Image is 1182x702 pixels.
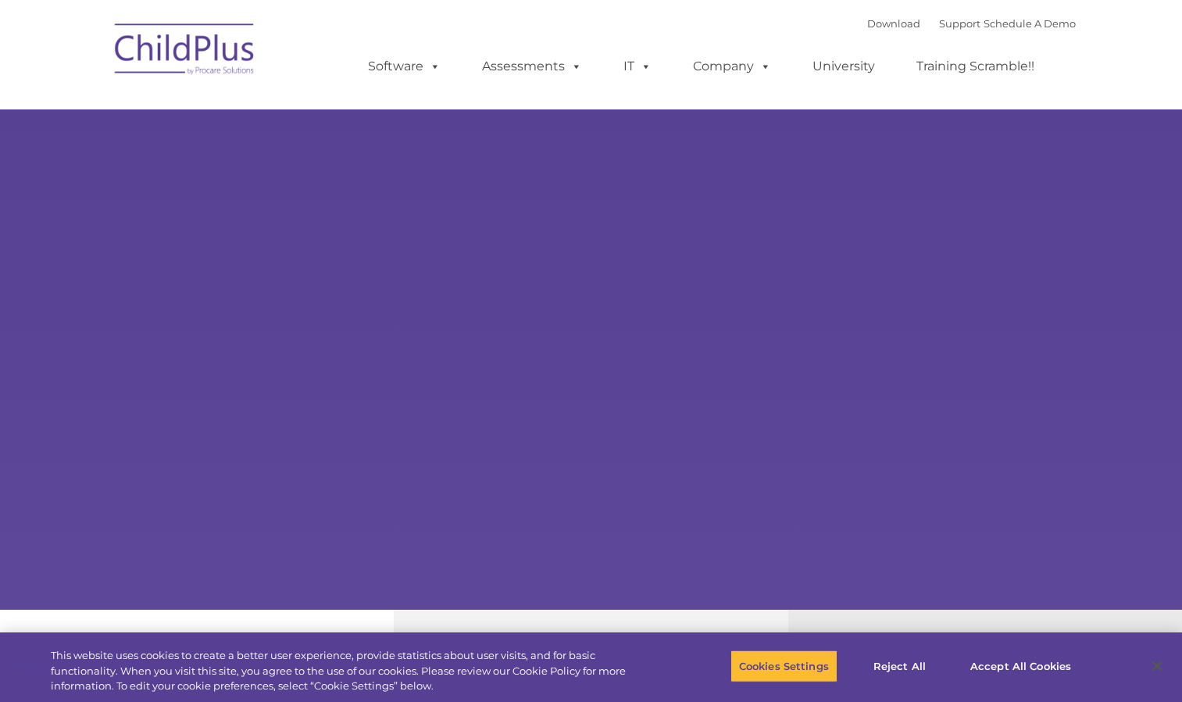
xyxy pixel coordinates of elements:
[1140,649,1174,683] button: Close
[851,650,948,682] button: Reject All
[608,51,667,82] a: IT
[962,650,1080,682] button: Accept All Cookies
[901,51,1050,82] a: Training Scramble!!
[107,13,263,91] img: ChildPlus by Procare Solutions
[677,51,787,82] a: Company
[984,17,1076,30] a: Schedule A Demo
[352,51,456,82] a: Software
[867,17,1076,30] font: |
[51,648,650,694] div: This website uses cookies to create a better user experience, provide statistics about user visit...
[466,51,598,82] a: Assessments
[730,650,837,682] button: Cookies Settings
[867,17,920,30] a: Download
[797,51,891,82] a: University
[939,17,980,30] a: Support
